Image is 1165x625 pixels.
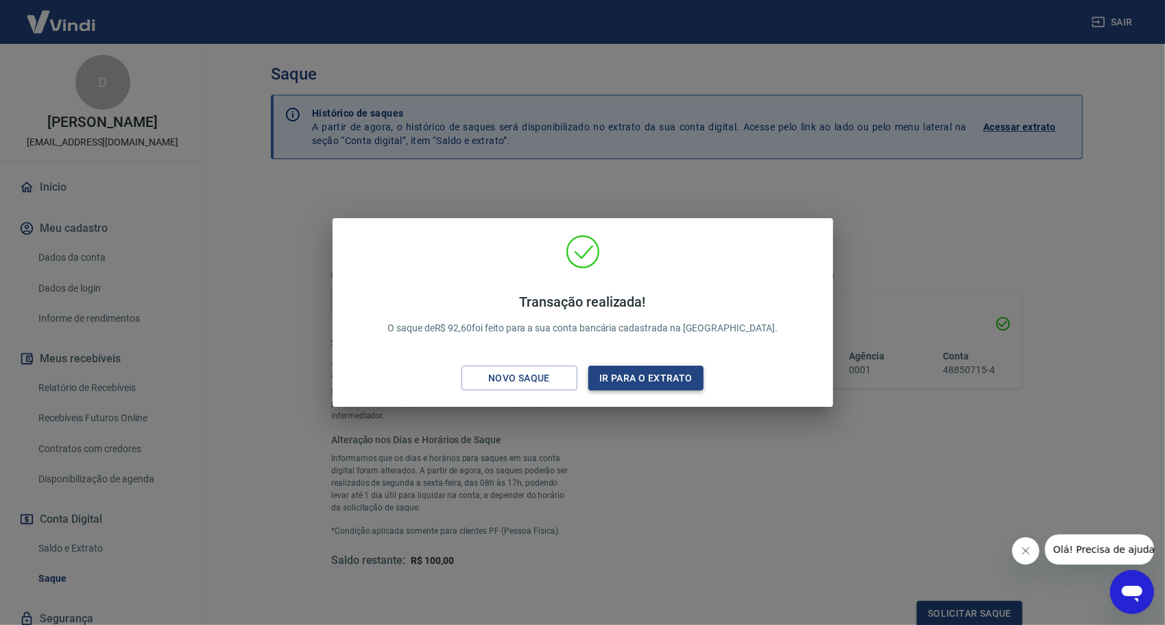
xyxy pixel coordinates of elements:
iframe: Fechar mensagem [1012,537,1040,565]
span: Olá! Precisa de ajuda? [8,10,115,21]
iframe: Botão para abrir a janela de mensagens [1110,570,1154,614]
p: O saque de R$ 92,60 foi feito para a sua conta bancária cadastrada na [GEOGRAPHIC_DATA]. [387,294,778,335]
button: Ir para o extrato [588,366,704,391]
h4: Transação realizada! [387,294,778,310]
iframe: Mensagem da empresa [1045,534,1154,565]
button: Novo saque [461,366,577,391]
div: Novo saque [472,370,566,387]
